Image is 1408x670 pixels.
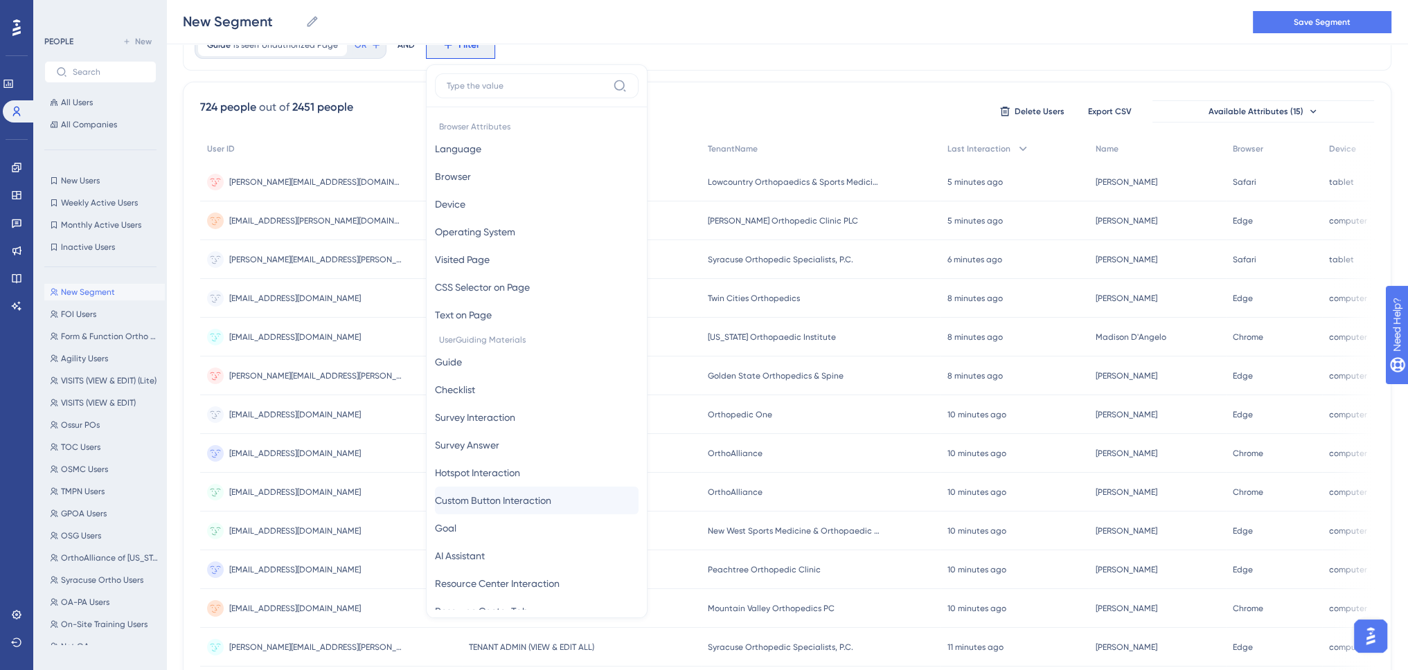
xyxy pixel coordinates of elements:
time: 10 minutes ago [947,410,1006,419]
button: All Companies [44,116,157,133]
span: UserGuiding Materials [435,329,639,348]
button: Checklist [435,376,639,404]
span: Resource Center Tab [435,603,528,619]
span: [EMAIL_ADDRESS][DOMAIN_NAME] [229,409,361,420]
span: Edge [1233,525,1253,536]
button: OSG Users [44,527,165,544]
span: OSG Users [61,530,101,541]
button: CSS Selector on Page [435,273,639,301]
span: is seen [233,39,259,51]
button: FOI Users [44,306,165,323]
span: [EMAIL_ADDRESS][DOMAIN_NAME] [229,525,361,536]
span: GPOA Users [61,508,107,519]
time: 10 minutes ago [947,565,1006,574]
span: [PERSON_NAME] [1096,293,1157,304]
button: Text on Page [435,301,639,329]
button: Guide [435,348,639,376]
button: Browser [435,163,639,190]
button: VISITS (VIEW & EDIT) (Lite) [44,372,165,389]
input: Type the value [447,80,607,91]
span: [PERSON_NAME] [1096,525,1157,536]
button: OSMC Users [44,461,165,478]
span: computer [1329,293,1367,304]
span: Form & Function Ortho Users [61,331,159,342]
span: Available Attributes (15) [1209,106,1303,117]
span: [EMAIL_ADDRESS][DOMAIN_NAME] [229,448,361,459]
span: Browser [435,168,471,185]
span: [PERSON_NAME][EMAIL_ADDRESS][DOMAIN_NAME] [229,176,402,188]
span: Filter [458,37,480,53]
span: OA-PA Users [61,597,109,608]
button: New Segment [44,284,165,300]
span: Edge [1233,564,1253,575]
span: Hotspot Interaction [435,464,520,481]
span: Edge [1233,642,1253,653]
span: Madison D'Angelo [1096,332,1166,343]
button: OA-PA Users [44,594,165,610]
span: TENANT ADMIN (VIEW & EDIT ALL) [469,642,594,653]
span: [PERSON_NAME] [1096,254,1157,265]
time: 8 minutes ago [947,371,1003,381]
span: Monthly Active Users [61,219,141,230]
span: Language [435,141,481,157]
span: Edge [1233,215,1253,226]
button: Resource Center Tab [435,597,639,625]
span: OrthoAlliance [708,448,763,459]
span: All Users [61,97,93,108]
span: [EMAIL_ADDRESS][DOMAIN_NAME] [229,332,361,343]
span: [PERSON_NAME][EMAIL_ADDRESS][PERSON_NAME][DOMAIN_NAME] [229,642,402,653]
div: 2451 people [292,99,353,116]
span: [PERSON_NAME] [1096,487,1157,498]
span: [PERSON_NAME] [1096,370,1157,381]
button: Syracuse Ortho Users [44,572,165,588]
span: [PERSON_NAME] Orthopedic Clinic PLC [708,215,858,226]
button: Device [435,190,639,218]
span: On-Site Training Users [61,619,148,630]
span: All Companies [61,119,117,130]
span: computer [1329,215,1367,226]
span: Last Interaction [947,143,1010,154]
span: OSMC Users [61,464,108,475]
span: [PERSON_NAME] [1096,176,1157,188]
span: computer [1329,603,1367,614]
button: Goal [435,514,639,542]
span: Survey Interaction [435,409,515,426]
time: 10 minutes ago [947,487,1006,497]
span: tablet [1329,176,1354,188]
button: Language [435,135,639,163]
span: Edge [1233,370,1253,381]
button: OrthoAlliance of [US_STATE] Users [44,550,165,566]
span: Mountain Valley Orthopedics PC [708,603,835,614]
span: Chrome [1233,487,1263,498]
span: Chrome [1233,448,1263,459]
time: 10 minutes ago [947,526,1006,536]
span: Operating System [435,224,515,240]
span: Inactive Users [61,242,115,253]
button: Inactive Users [44,239,157,255]
span: Guide [435,354,462,370]
span: Name [1096,143,1119,154]
div: PEOPLE [44,36,73,47]
button: TOC Users [44,439,165,455]
span: Checklist [435,381,475,398]
button: AI Assistant [435,542,639,570]
span: New Users [61,175,100,186]
span: Unauthorized Page [262,39,338,51]
button: Export CSV [1075,100,1144,123]
span: Guide [207,39,231,51]
button: Operating System [435,218,639,246]
span: CSS Selector on Page [435,279,530,296]
span: [PERSON_NAME] [1096,642,1157,653]
span: OrthoAlliance of [US_STATE] Users [61,552,159,563]
button: New Users [44,172,157,189]
span: computer [1329,642,1367,653]
span: [PERSON_NAME] [1096,409,1157,420]
button: Weekly Active Users [44,194,157,211]
span: New [135,36,152,47]
span: TOC Users [61,442,100,453]
span: [PERSON_NAME] [1096,564,1157,575]
span: Syracuse Ortho Users [61,574,143,586]
span: computer [1329,564,1367,575]
span: Syracuse Orthopedic Specialists, P.C. [708,254,853,265]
